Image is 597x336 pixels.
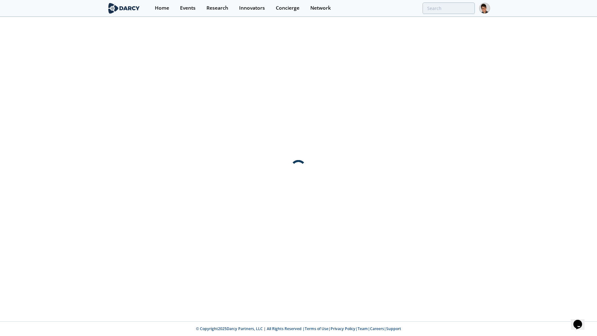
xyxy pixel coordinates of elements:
[206,6,228,11] div: Research
[423,2,475,14] input: Advanced Search
[310,6,331,11] div: Network
[155,6,169,11] div: Home
[180,6,196,11] div: Events
[386,326,401,331] a: Support
[239,6,265,11] div: Innovators
[276,6,299,11] div: Concierge
[571,311,591,330] iframe: chat widget
[107,3,141,14] img: logo-wide.svg
[479,3,490,14] img: Profile
[370,326,384,331] a: Careers
[68,326,529,332] p: © Copyright 2025 Darcy Partners, LLC | All Rights Reserved | | | | |
[305,326,328,331] a: Terms of Use
[358,326,368,331] a: Team
[331,326,355,331] a: Privacy Policy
